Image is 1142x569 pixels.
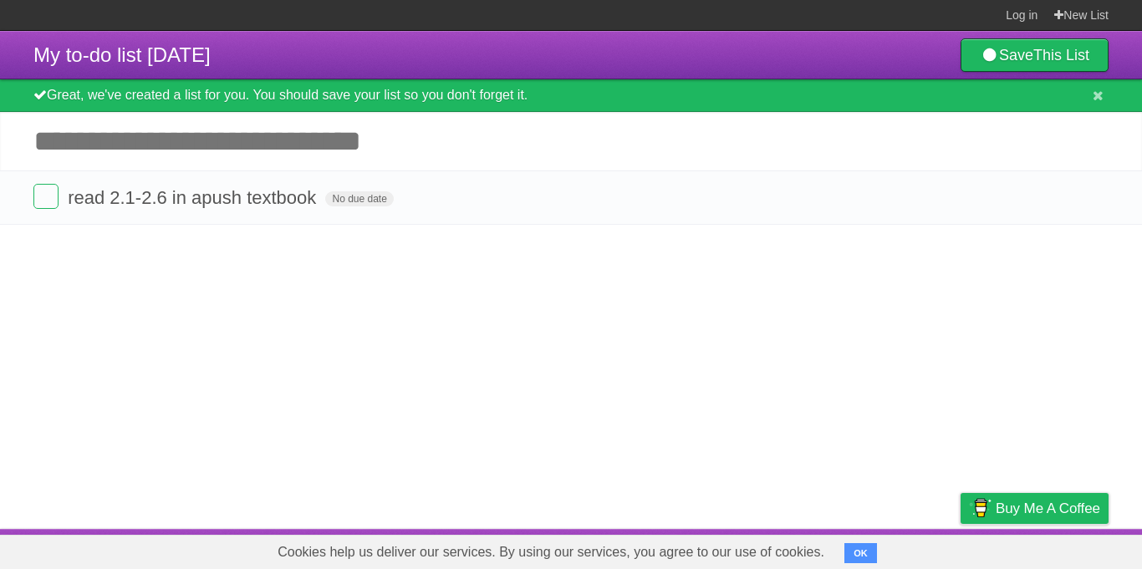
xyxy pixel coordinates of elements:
span: Cookies help us deliver our services. By using our services, you agree to our use of cookies. [261,536,841,569]
a: About [738,533,773,565]
span: Buy me a coffee [996,494,1100,523]
a: Developers [793,533,861,565]
button: OK [844,543,877,563]
a: Privacy [939,533,982,565]
a: Suggest a feature [1003,533,1109,565]
a: Terms [882,533,919,565]
span: read 2.1-2.6 in apush textbook [68,187,320,208]
span: My to-do list [DATE] [33,43,211,66]
a: Buy me a coffee [961,493,1109,524]
label: Done [33,184,59,209]
b: This List [1033,47,1089,64]
img: Buy me a coffee [969,494,992,522]
a: SaveThis List [961,38,1109,72]
span: No due date [325,191,393,206]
